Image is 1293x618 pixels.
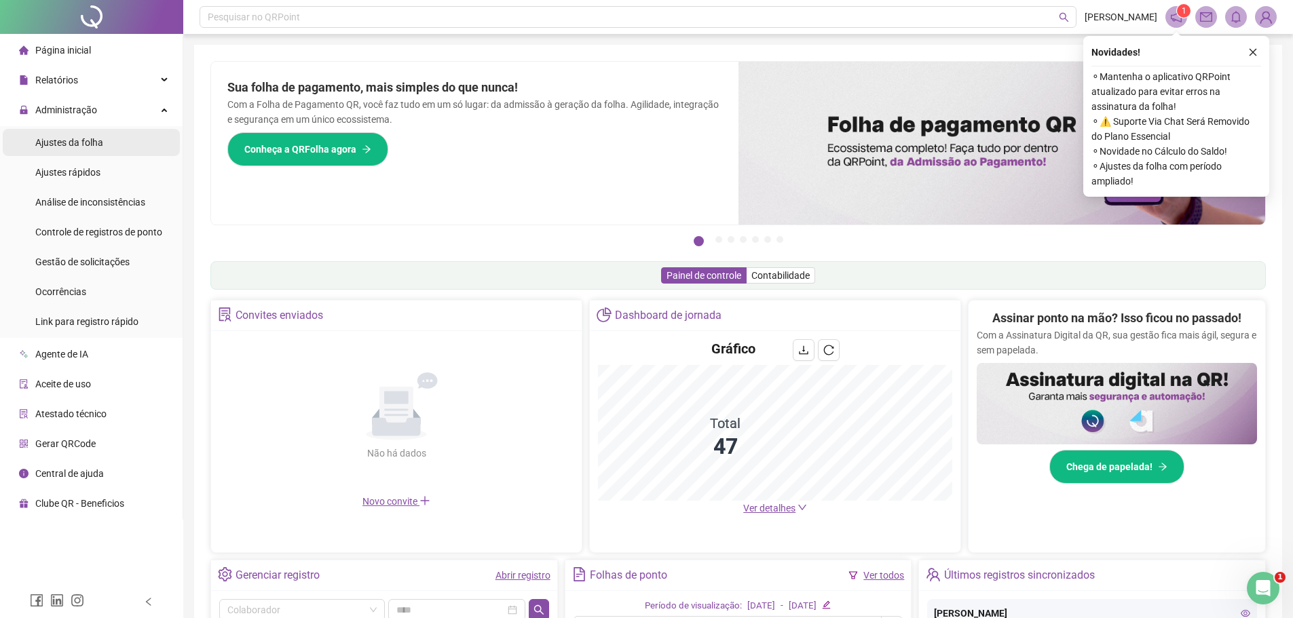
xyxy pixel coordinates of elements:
button: 3 [728,236,734,243]
span: solution [19,409,29,419]
h2: Assinar ponto na mão? Isso ficou no passado! [992,309,1241,328]
img: banner%2F8d14a306-6205-4263-8e5b-06e9a85ad873.png [738,62,1266,225]
span: left [144,597,153,606]
span: Atestado técnico [35,408,107,419]
button: 2 [715,236,722,243]
button: 4 [740,236,747,243]
span: plus [419,495,430,506]
span: close [1248,47,1258,57]
span: bell [1230,11,1242,23]
button: 1 [694,236,704,246]
div: - [781,599,783,613]
div: [DATE] [747,599,775,613]
span: Gestão de solicitações [35,256,130,267]
span: down [798,503,807,512]
span: arrow-right [1158,462,1167,471]
span: qrcode [19,439,29,448]
h4: Gráfico [711,339,755,358]
span: Novidades ! [1091,45,1140,60]
span: team [926,567,940,581]
img: 78571 [1256,7,1276,27]
span: audit [19,379,29,389]
span: Aceite de uso [35,379,91,389]
span: notification [1170,11,1182,23]
span: arrow-right [362,144,371,154]
span: ⚬ Mantenha o aplicativo QRPoint atualizado para evitar erros na assinatura da folha! [1091,69,1261,114]
span: Clube QR - Beneficios [35,498,124,509]
p: Com a Folha de Pagamento QR, você faz tudo em um só lugar: da admissão à geração da folha. Agilid... [227,97,722,127]
button: 5 [752,236,759,243]
span: filter [848,571,858,580]
span: Chega de papelada! [1066,459,1153,474]
div: Período de visualização: [645,599,742,613]
span: edit [822,600,831,609]
span: ⚬ Ajustes da folha com período ampliado! [1091,159,1261,189]
span: Ajustes da folha [35,137,103,148]
a: Ver detalhes down [743,503,807,514]
span: home [19,45,29,55]
span: download [798,345,809,355]
span: ⚬ Novidade no Cálculo do Saldo! [1091,144,1261,159]
span: Administração [35,104,97,115]
span: Agente de IA [35,349,88,360]
span: ⚬ ⚠️ Suporte Via Chat Será Removido do Plano Essencial [1091,114,1261,144]
div: Dashboard de jornada [615,304,722,327]
span: Gerar QRCode [35,438,96,449]
span: Página inicial [35,45,91,56]
span: pie-chart [597,307,611,322]
iframe: Intercom live chat [1247,572,1279,604]
span: [PERSON_NAME] [1085,9,1157,24]
span: instagram [71,594,84,607]
span: gift [19,499,29,508]
a: Abrir registro [495,570,550,581]
span: info-circle [19,469,29,478]
span: mail [1200,11,1212,23]
span: Ver detalhes [743,503,795,514]
div: Gerenciar registro [236,564,320,587]
button: Conheça a QRFolha agora [227,132,388,166]
span: file-text [572,567,586,581]
span: lock [19,105,29,115]
span: file [19,75,29,85]
span: 1 [1182,6,1186,16]
span: Central de ajuda [35,468,104,479]
span: reload [823,345,834,355]
div: Folhas de ponto [590,564,667,587]
a: Ver todos [863,570,904,581]
sup: 1 [1177,4,1191,18]
div: Convites enviados [236,304,323,327]
span: Conheça a QRFolha agora [244,142,356,157]
button: 6 [764,236,771,243]
p: Com a Assinatura Digital da QR, sua gestão fica mais ágil, segura e sem papelada. [977,328,1257,358]
span: Controle de registros de ponto [35,227,162,237]
span: Ocorrências [35,286,86,297]
span: Ajustes rápidos [35,167,100,178]
span: eye [1241,609,1250,618]
span: Link para registro rápido [35,316,138,327]
span: 1 [1275,572,1286,583]
h2: Sua folha de pagamento, mais simples do que nunca! [227,78,722,97]
span: Contabilidade [751,270,810,281]
span: search [1059,12,1069,22]
span: solution [218,307,232,322]
div: Últimos registros sincronizados [944,564,1095,587]
button: 7 [776,236,783,243]
span: search [533,604,544,615]
span: Novo convite [362,496,430,507]
div: [DATE] [789,599,817,613]
span: facebook [30,594,43,607]
span: linkedin [50,594,64,607]
span: Análise de inconsistências [35,197,145,208]
span: Painel de controle [667,270,741,281]
span: setting [218,567,232,581]
button: Chega de papelada! [1049,450,1184,484]
div: Não há dados [334,446,459,461]
span: Relatórios [35,75,78,85]
img: banner%2F02c71560-61a6-44d4-94b9-c8ab97240462.png [977,363,1257,444]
